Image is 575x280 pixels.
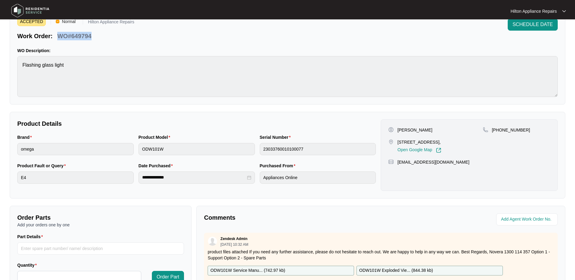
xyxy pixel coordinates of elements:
[139,143,255,155] input: Product Model
[57,32,91,40] p: WO#649794
[359,267,433,274] p: ODW101W Exploded Vie... ( 844.38 kb )
[17,56,558,97] textarea: Flashing glass light
[208,237,217,246] img: user.svg
[260,172,376,184] input: Purchased From
[388,127,394,132] img: user-pin
[56,20,59,23] img: Vercel Logo
[17,32,52,40] p: Work Order:
[139,163,175,169] label: Date Purchased
[208,249,554,261] p: product files attached If you need any further assistance, please do not hesitate to reach out. W...
[260,163,298,169] label: Purchased From
[17,262,39,268] label: Quantity
[508,18,558,31] button: SCHEDULE DATE
[17,242,184,255] input: Part Details
[492,127,530,133] p: [PHONE_NUMBER]
[483,127,488,132] img: map-pin
[388,139,394,145] img: map-pin
[17,172,134,184] input: Product Fault or Query
[9,2,52,20] img: residentia service logo
[501,216,554,223] input: Add Agent Work Order No.
[510,8,557,14] p: Hilton Appliance Repairs
[397,127,432,133] p: [PERSON_NAME]
[142,174,246,181] input: Date Purchased
[397,148,441,153] a: Open Google Map
[436,148,441,153] img: Link-External
[17,143,134,155] input: Brand
[260,134,293,140] label: Serial Number
[388,159,394,165] img: map-pin
[17,163,68,169] label: Product Fault or Query
[210,267,285,274] p: ODW101W Service Manu... ( 742.97 kb )
[397,159,469,165] p: [EMAIL_ADDRESS][DOMAIN_NAME]
[260,143,376,155] input: Serial Number
[220,236,247,241] p: Zendesk Admin
[88,20,134,26] p: Hilton Appliance Repairs
[17,48,558,54] p: WO Description:
[397,139,441,145] p: [STREET_ADDRESS],
[139,134,173,140] label: Product Model
[204,213,376,222] p: Comments
[59,17,78,26] span: Normal
[17,134,34,140] label: Brand
[17,213,184,222] p: Order Parts
[17,234,45,240] label: Part Details
[17,222,184,228] p: Add your orders one by one
[17,119,376,128] p: Product Details
[17,17,46,26] span: ACCEPTED
[513,21,553,28] span: SCHEDULE DATE
[562,10,566,13] img: dropdown arrow
[220,243,248,246] p: [DATE] 10:32 AM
